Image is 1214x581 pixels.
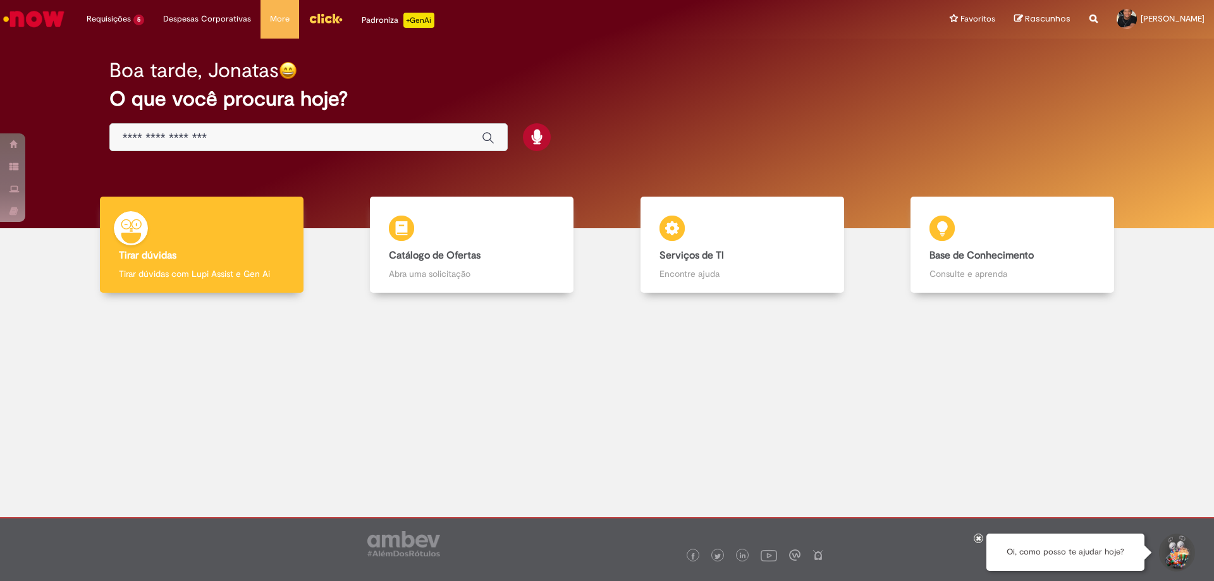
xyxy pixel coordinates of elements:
p: Abra uma solicitação [389,267,555,280]
span: Favoritos [960,13,995,25]
h2: Boa tarde, Jonatas [109,59,279,82]
span: [PERSON_NAME] [1141,13,1205,24]
div: Padroniza [362,13,434,28]
h2: O que você procura hoje? [109,88,1105,110]
span: 5 [133,15,144,25]
span: Rascunhos [1025,13,1070,25]
b: Catálogo de Ofertas [389,249,481,262]
a: Catálogo de Ofertas Abra uma solicitação [337,197,608,293]
span: Despesas Corporativas [163,13,251,25]
b: Serviços de TI [659,249,724,262]
p: Tirar dúvidas com Lupi Assist e Gen Ai [119,267,285,280]
img: logo_footer_youtube.png [761,547,777,563]
img: ServiceNow [1,6,66,32]
a: Serviços de TI Encontre ajuda [607,197,878,293]
span: Requisições [87,13,131,25]
a: Rascunhos [1014,13,1070,25]
b: Base de Conhecimento [929,249,1034,262]
img: logo_footer_workplace.png [789,549,800,561]
span: More [270,13,290,25]
p: Consulte e aprenda [929,267,1095,280]
img: logo_footer_ambev_rotulo_gray.png [367,531,440,556]
img: click_logo_yellow_360x200.png [309,9,343,28]
p: Encontre ajuda [659,267,825,280]
a: Base de Conhecimento Consulte e aprenda [878,197,1148,293]
p: +GenAi [403,13,434,28]
b: Tirar dúvidas [119,249,176,262]
img: logo_footer_naosei.png [812,549,824,561]
button: Iniciar Conversa de Suporte [1157,534,1195,572]
a: Tirar dúvidas Tirar dúvidas com Lupi Assist e Gen Ai [66,197,337,293]
div: Oi, como posso te ajudar hoje? [986,534,1144,571]
img: happy-face.png [279,61,297,80]
img: logo_footer_twitter.png [714,553,721,560]
img: logo_footer_facebook.png [690,553,696,560]
img: logo_footer_linkedin.png [740,553,746,560]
